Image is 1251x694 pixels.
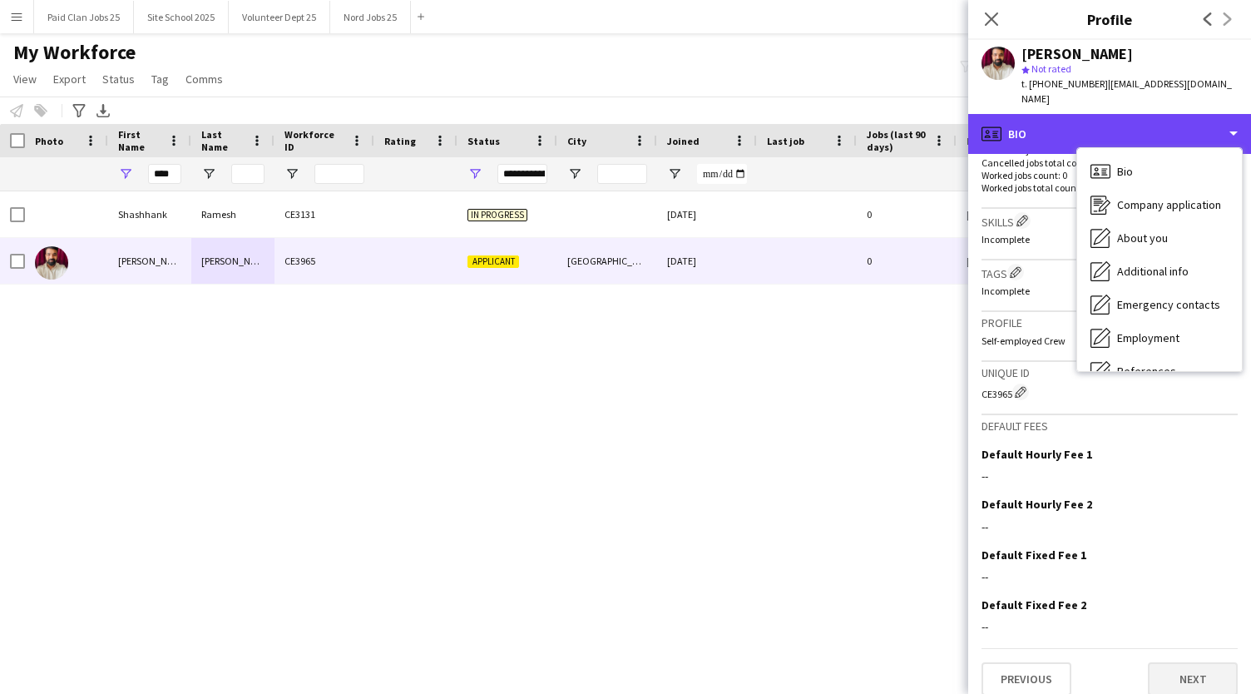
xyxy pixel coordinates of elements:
div: -- [982,619,1238,634]
p: Self-employed Crew [982,335,1238,347]
span: Not rated [1031,62,1071,75]
button: Open Filter Menu [201,166,216,181]
span: Workforce ID [284,128,344,153]
div: Company application [1077,188,1242,221]
span: Company application [1117,197,1221,212]
span: In progress [467,209,527,221]
a: Status [96,68,141,90]
div: [PERSON_NAME] [1021,47,1133,62]
button: Volunteer Dept 25 [229,1,330,33]
app-action-btn: Export XLSX [93,101,113,121]
span: View [13,72,37,87]
span: Additional info [1117,264,1189,279]
button: Open Filter Menu [118,166,133,181]
div: [DATE] [657,191,757,237]
div: Emergency contacts [1077,288,1242,321]
div: [PERSON_NAME] [191,238,274,284]
a: Tag [145,68,176,90]
div: [DATE] [657,238,757,284]
span: Employment [1117,330,1179,345]
div: Shashhank [108,191,191,237]
span: | [EMAIL_ADDRESS][DOMAIN_NAME] [1021,77,1232,105]
div: [GEOGRAPHIC_DATA] [557,238,657,284]
app-action-btn: Advanced filters [69,101,89,121]
button: Open Filter Menu [967,166,982,181]
button: Nord Jobs 25 [330,1,411,33]
a: Comms [179,68,230,90]
button: Open Filter Menu [284,166,299,181]
span: Jobs (last 90 days) [867,128,927,153]
button: Site School 2025 [134,1,229,33]
span: Tag [151,72,169,87]
div: -- [982,569,1238,584]
span: First Name [118,128,161,153]
span: References [1117,364,1176,379]
a: View [7,68,43,90]
span: Applicant [467,255,519,268]
div: Bio [968,114,1251,154]
div: -- [982,468,1238,483]
p: Cancelled jobs total count: 0 [982,156,1238,169]
div: CE3131 [274,191,374,237]
button: Open Filter Menu [567,166,582,181]
span: My Workforce [13,40,136,65]
p: Worked jobs count: 0 [982,169,1238,181]
div: 0 [857,191,957,237]
h3: Profile [968,8,1251,30]
button: Open Filter Menu [467,166,482,181]
p: Incomplete [982,285,1238,297]
span: Rating [384,135,416,147]
span: Emergency contacts [1117,297,1220,312]
h3: Default Fixed Fee 2 [982,597,1086,612]
div: CE3965 [982,384,1238,400]
h3: Default Fixed Fee 1 [982,548,1086,563]
div: Employment [1077,321,1242,354]
div: [PERSON_NAME] [108,238,191,284]
button: Open Filter Menu [667,166,682,181]
div: About you [1077,221,1242,255]
div: CE3965 [274,238,374,284]
div: Ramesh [191,191,274,237]
span: Photo [35,135,63,147]
div: Additional info [1077,255,1242,288]
div: Bio [1077,155,1242,188]
input: City Filter Input [597,164,647,184]
span: Email [967,135,993,147]
span: City [567,135,586,147]
input: Workforce ID Filter Input [314,164,364,184]
h3: Tags [982,264,1238,281]
p: Incomplete [982,233,1238,245]
div: -- [982,519,1238,534]
span: Status [102,72,135,87]
a: Export [47,68,92,90]
span: Joined [667,135,700,147]
h3: Default fees [982,419,1238,434]
h3: Default Hourly Fee 2 [982,497,1092,512]
button: Paid Clan Jobs 25 [34,1,134,33]
span: Comms [185,72,223,87]
div: References [1077,354,1242,388]
img: Shashidhar Yaligar [35,246,68,280]
input: Joined Filter Input [697,164,747,184]
span: Export [53,72,86,87]
h3: Unique ID [982,365,1238,380]
span: About you [1117,231,1168,245]
input: First Name Filter Input [148,164,181,184]
span: t. [PHONE_NUMBER] [1021,77,1108,90]
div: 0 [857,238,957,284]
input: Last Name Filter Input [231,164,265,184]
span: Last Name [201,128,245,153]
h3: Skills [982,212,1238,230]
p: Worked jobs total count: 0 [982,181,1238,194]
h3: Default Hourly Fee 1 [982,447,1092,462]
h3: Profile [982,315,1238,330]
span: Bio [1117,164,1133,179]
span: Last job [767,135,804,147]
span: Status [467,135,500,147]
